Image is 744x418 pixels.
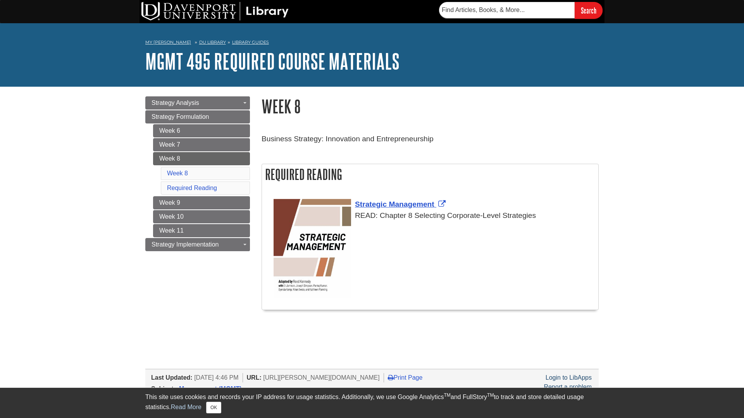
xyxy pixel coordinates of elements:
[388,374,423,381] a: Print Page
[546,374,592,381] a: Login to LibApps
[145,238,250,251] a: Strategy Implementation
[145,392,599,413] div: This site uses cookies and records your IP address for usage statistics. Additionally, we use Goo...
[153,138,250,151] a: Week 7
[262,164,598,185] h2: Required Reading
[152,99,199,106] span: Strategy Analysis
[151,385,179,392] span: Subjects:
[262,96,599,116] h1: Week 8
[232,39,269,45] a: Library Guides
[355,200,448,208] a: Link opens in new window
[153,224,250,237] a: Week 11
[262,134,599,145] p: Business Strategy: Innovation and Entrepreneurship
[274,210,594,221] div: READ: Chapter 8 Selecting Corporate-Level Strategies
[145,39,191,46] a: My [PERSON_NAME]
[171,404,201,410] a: Read More
[151,374,193,381] span: Last Updated:
[145,96,250,110] a: Strategy Analysis
[153,196,250,209] a: Week 9
[167,185,217,191] a: Required Reading
[145,96,250,251] div: Guide Page Menu
[167,170,188,176] a: Week 8
[544,384,592,390] a: Report a problem
[439,2,575,18] input: Find Articles, Books, & More...
[145,110,250,123] a: Strategy Formulation
[141,2,289,21] img: DU Library
[355,200,434,208] span: Strategic Management
[439,2,603,19] form: Searches DU Library's articles, books, and more
[263,374,380,381] span: [URL][PERSON_NAME][DOMAIN_NAME]
[179,385,242,392] a: Management (MGMT)
[152,241,219,248] span: Strategy Implementation
[575,2,603,19] input: Search
[145,49,400,73] a: MGMT 495 Required Course Materials
[152,113,209,120] span: Strategy Formulation
[206,402,221,413] button: Close
[388,374,394,380] i: Print Page
[247,374,262,381] span: URL:
[153,152,250,165] a: Week 8
[199,39,226,45] a: DU Library
[145,37,599,50] nav: breadcrumb
[444,392,450,398] sup: TM
[153,124,250,137] a: Week 6
[153,210,250,223] a: Week 10
[487,392,494,398] sup: TM
[194,374,238,381] span: [DATE] 4:46 PM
